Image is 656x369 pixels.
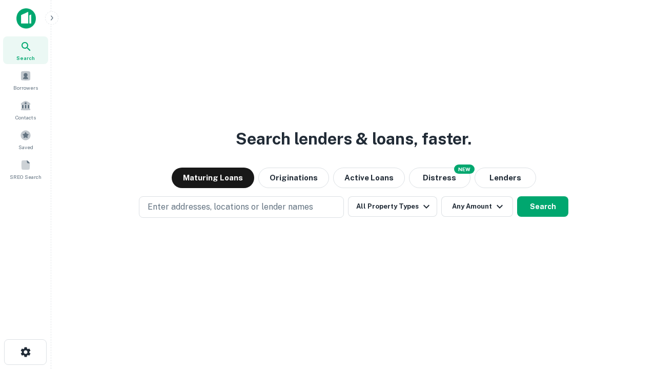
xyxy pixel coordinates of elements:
[148,201,313,213] p: Enter addresses, locations or lender names
[3,36,48,64] a: Search
[605,287,656,336] iframe: Chat Widget
[10,173,42,181] span: SREO Search
[409,168,470,188] button: Search distressed loans with lien and other non-mortgage details.
[3,155,48,183] a: SREO Search
[139,196,344,218] button: Enter addresses, locations or lender names
[15,113,36,121] span: Contacts
[236,127,471,151] h3: Search lenders & loans, faster.
[16,54,35,62] span: Search
[258,168,329,188] button: Originations
[475,168,536,188] button: Lenders
[348,196,437,217] button: All Property Types
[333,168,405,188] button: Active Loans
[13,84,38,92] span: Borrowers
[3,126,48,153] a: Saved
[454,165,475,174] div: NEW
[3,96,48,124] a: Contacts
[172,168,254,188] button: Maturing Loans
[441,196,513,217] button: Any Amount
[16,8,36,29] img: capitalize-icon.png
[18,143,33,151] span: Saved
[3,66,48,94] a: Borrowers
[517,196,568,217] button: Search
